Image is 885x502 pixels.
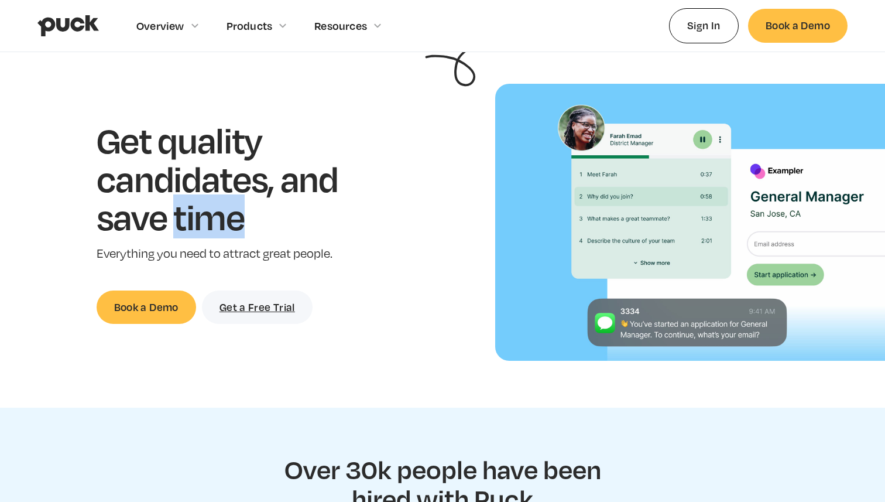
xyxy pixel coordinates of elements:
a: Book a Demo [748,9,848,42]
h1: Get quality candidates, and save time [97,121,375,236]
div: Resources [314,19,367,32]
div: Products [227,19,273,32]
a: Get a Free Trial [202,291,313,324]
a: Sign In [669,8,739,43]
div: Overview [136,19,184,32]
a: Book a Demo [97,291,196,324]
p: Everything you need to attract great people. [97,245,375,262]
